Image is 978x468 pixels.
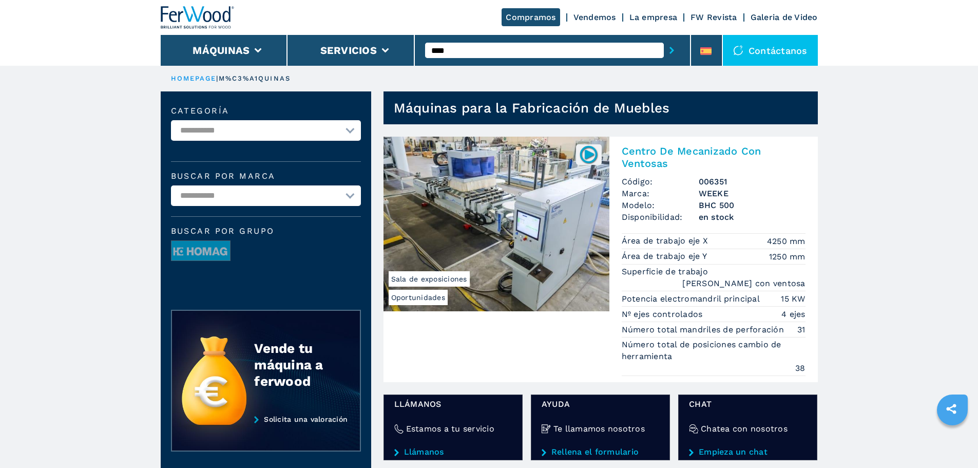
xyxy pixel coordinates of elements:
[573,12,616,22] a: Vendemos
[689,398,807,410] span: Chat
[389,271,470,287] span: Sala de exposiciones
[781,308,806,320] em: 4 ejes
[394,398,512,410] span: Llámanos
[622,199,699,211] span: Modelo:
[171,74,217,82] a: HOMEPAGE
[769,251,806,263] em: 1250 mm
[699,188,806,199] h3: WEEKE
[938,396,964,422] a: sharethis
[622,251,710,262] p: Área de trabajo eje Y
[664,39,680,62] button: submit-button
[219,74,291,83] p: m%C3%A1quinas
[699,211,806,223] span: en stock
[622,266,711,277] p: Superficie de trabajo
[171,241,230,261] img: image
[699,199,806,211] h3: BHC 500
[171,107,361,115] label: categoría
[542,447,659,457] a: Rellena el formulario
[394,447,512,457] a: Llámanos
[682,277,805,289] em: [PERSON_NAME] con ventosa
[171,227,361,235] span: Buscar por grupo
[795,362,806,374] em: 38
[622,339,806,362] p: Número total de posiciones cambio de herramienta
[622,145,806,170] h2: Centro De Mecanizado Con Ventosas
[629,12,678,22] a: La empresa
[622,188,699,199] span: Marca:
[699,176,806,188] h3: 006351
[161,6,235,29] img: Ferwood
[691,12,737,22] a: FW Revista
[622,211,699,223] span: Disponibilidad:
[542,398,659,410] span: Ayuda
[701,423,788,435] h4: Chatea con nosotros
[394,424,404,434] img: Estamos a tu servicio
[622,235,711,247] p: Área de trabajo eje X
[689,447,807,457] a: Empieza un chat
[553,423,645,435] h4: Te llamamos nosotros
[254,340,339,389] div: Vende tu máquina a ferwood
[723,35,818,66] div: Contáctanos
[193,44,250,57] button: Máquinas
[171,415,361,452] a: Solicita una valoración
[751,12,818,22] a: Galeria de Video
[406,423,494,435] h4: Estamos a tu servicio
[934,422,970,460] iframe: Chat
[767,235,806,247] em: 4250 mm
[622,293,763,305] p: Potencia electromandril principal
[389,290,448,305] span: Oportunidades
[216,74,218,82] span: |
[383,137,609,311] img: Centro De Mecanizado Con Ventosas WEEKE BHC 500
[171,172,361,180] label: Buscar por marca
[542,424,551,434] img: Te llamamos nosotros
[394,100,670,116] h1: Máquinas para la Fabricación de Muebles
[781,293,805,305] em: 15 KW
[622,309,705,320] p: Nº ejes controlados
[622,324,787,335] p: Número total mandriles de perforación
[689,424,698,434] img: Chatea con nosotros
[797,324,806,335] em: 31
[320,44,377,57] button: Servicios
[383,137,818,382] a: Centro De Mecanizado Con Ventosas WEEKE BHC 500OportunidadesSala de exposiciones006351Centro De M...
[733,45,743,55] img: Contáctanos
[622,176,699,188] span: Código:
[579,144,599,164] img: 006351
[502,8,560,26] a: Compramos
